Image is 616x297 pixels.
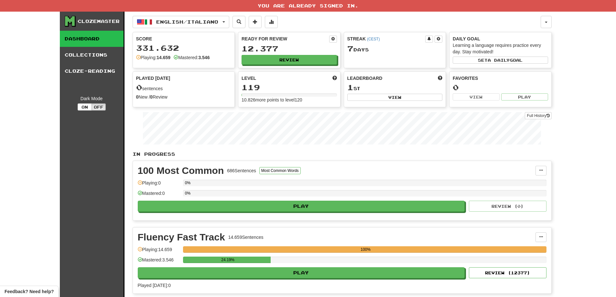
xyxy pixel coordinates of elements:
[185,257,271,263] div: 24.19%
[453,75,548,81] div: Favorites
[138,166,224,175] div: 100 Most Common
[136,36,232,42] div: Score
[347,75,383,81] span: Leaderboard
[265,16,278,28] button: More stats
[156,19,218,25] span: English / Italiano
[136,94,139,100] strong: 0
[249,16,262,28] button: Add sentence to collection
[138,201,465,212] button: Play
[174,54,210,61] div: Mastered:
[60,47,124,63] a: Collections
[138,257,180,267] div: Mastered: 3.546
[501,93,548,101] button: Play
[5,288,54,295] span: Open feedback widget
[259,167,301,174] button: Most Common Words
[60,31,124,47] a: Dashboard
[157,55,170,60] strong: 14.659
[185,246,546,253] div: 100%
[347,44,353,53] span: 7
[136,83,232,92] div: sentences
[453,36,548,42] div: Daily Goal
[136,44,232,52] div: 331.632
[136,54,171,61] div: Playing:
[138,180,180,190] div: Playing: 0
[469,201,546,212] button: Review (0)
[242,45,337,53] div: 12.377
[78,18,120,25] div: Clozemaster
[138,246,180,257] div: Playing: 14.659
[332,75,337,81] span: Score more points to level up
[150,94,153,100] strong: 0
[136,83,142,92] span: 0
[133,16,229,28] button: English/Italiano
[136,94,232,100] div: New / Review
[198,55,210,60] strong: 3.546
[242,83,337,91] div: 119
[347,94,443,101] button: View
[469,267,546,278] button: Review (12377)
[453,42,548,55] div: Learning a language requires practice every day. Stay motivated!
[242,75,256,81] span: Level
[242,97,337,103] div: 10.826 more points to level 120
[347,36,426,42] div: Streak
[453,83,548,91] div: 0
[228,234,264,240] div: 14.659 Sentences
[232,16,245,28] button: Search sentences
[367,37,380,41] a: (CEST)
[138,232,225,242] div: Fluency Fast Track
[347,83,353,92] span: 1
[92,103,106,111] button: Off
[525,112,551,119] a: Full History
[347,83,443,92] div: st
[453,57,548,64] button: Seta dailygoal
[65,95,119,102] div: Dark Mode
[438,75,442,81] span: This week in points, UTC
[453,93,500,101] button: View
[78,103,92,111] button: On
[60,63,124,79] a: Cloze-Reading
[488,58,510,62] span: a daily
[133,151,552,157] p: In Progress
[242,55,337,65] button: Review
[138,190,180,201] div: Mastered: 0
[347,45,443,53] div: Day s
[138,267,465,278] button: Play
[138,283,171,288] span: Played [DATE]: 0
[136,75,170,81] span: Played [DATE]
[227,167,256,174] div: 686 Sentences
[242,36,329,42] div: Ready for Review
